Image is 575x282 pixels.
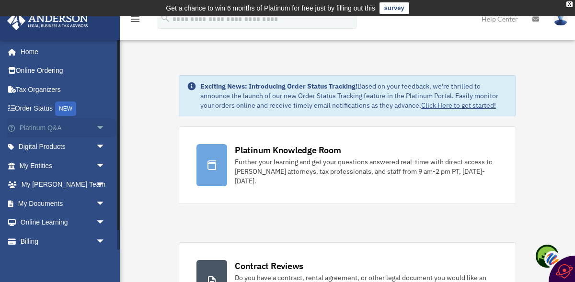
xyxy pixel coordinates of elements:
[7,156,120,175] a: My Entitiesarrow_drop_down
[7,118,120,137] a: Platinum Q&Aarrow_drop_down
[166,2,375,14] div: Get a chance to win 6 months of Platinum for free just by filling out this
[4,11,91,30] img: Anderson Advisors Platinum Portal
[96,194,115,214] span: arrow_drop_down
[7,80,120,99] a: Tax Organizers
[96,175,115,195] span: arrow_drop_down
[7,61,120,80] a: Online Ordering
[96,156,115,176] span: arrow_drop_down
[7,175,120,194] a: My [PERSON_NAME] Teamarrow_drop_down
[235,144,341,156] div: Platinum Knowledge Room
[379,2,409,14] a: survey
[96,137,115,157] span: arrow_drop_down
[7,99,120,119] a: Order StatusNEW
[235,157,498,186] div: Further your learning and get your questions answered real-time with direct access to [PERSON_NAM...
[160,13,171,23] i: search
[544,250,561,268] img: svg+xml;base64,PHN2ZyB3aWR0aD0iNDQiIGhlaWdodD0iNDQiIHZpZXdCb3g9IjAgMCA0NCA0NCIgZmlsbD0ibm9uZSIgeG...
[129,13,141,25] i: menu
[7,213,120,232] a: Online Learningarrow_drop_down
[7,232,120,251] a: Billingarrow_drop_down
[179,126,516,204] a: Platinum Knowledge Room Further your learning and get your questions answered real-time with dire...
[421,101,496,110] a: Click Here to get started!
[96,213,115,233] span: arrow_drop_down
[7,137,120,157] a: Digital Productsarrow_drop_down
[200,81,508,110] div: Based on your feedback, we're thrilled to announce the launch of our new Order Status Tracking fe...
[96,118,115,138] span: arrow_drop_down
[96,232,115,251] span: arrow_drop_down
[566,1,573,7] div: close
[235,260,303,272] div: Contract Reviews
[7,194,120,213] a: My Documentsarrow_drop_down
[7,42,115,61] a: Home
[129,17,141,25] a: menu
[553,12,568,26] img: User Pic
[200,82,357,90] strong: Exciting News: Introducing Order Status Tracking!
[55,102,76,116] div: NEW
